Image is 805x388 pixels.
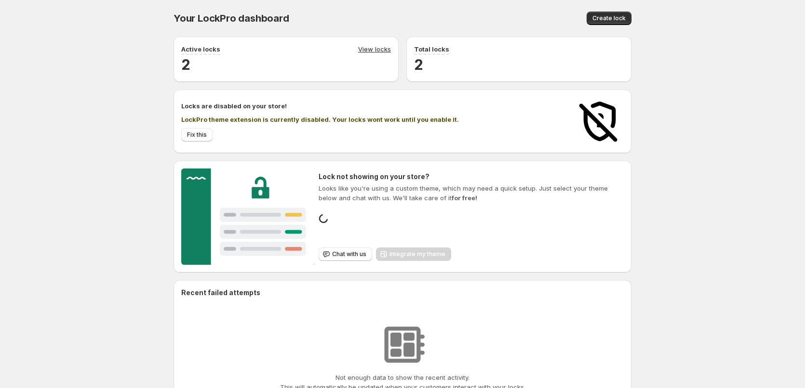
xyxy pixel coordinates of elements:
[378,321,427,369] img: No resources found
[181,115,566,124] p: LockPro theme extension is currently disabled. Your locks wont work until you enable it.
[587,12,631,25] button: Create lock
[181,44,220,54] p: Active locks
[181,101,566,111] h2: Locks are disabled on your store!
[414,44,449,54] p: Total locks
[414,55,624,74] h2: 2
[319,172,624,181] h2: Lock not showing on your store?
[592,14,626,22] span: Create lock
[332,250,366,258] span: Chat with us
[181,55,391,74] h2: 2
[181,128,213,142] button: Fix this
[319,247,372,261] button: Chat with us
[358,44,391,55] a: View locks
[319,183,624,203] p: Looks like you're using a custom theme, which may need a quick setup. Just select your theme belo...
[187,131,207,139] span: Fix this
[452,194,477,202] strong: for free!
[181,288,260,297] h2: Recent failed attempts
[174,13,289,24] span: Your LockPro dashboard
[181,168,315,265] img: Customer support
